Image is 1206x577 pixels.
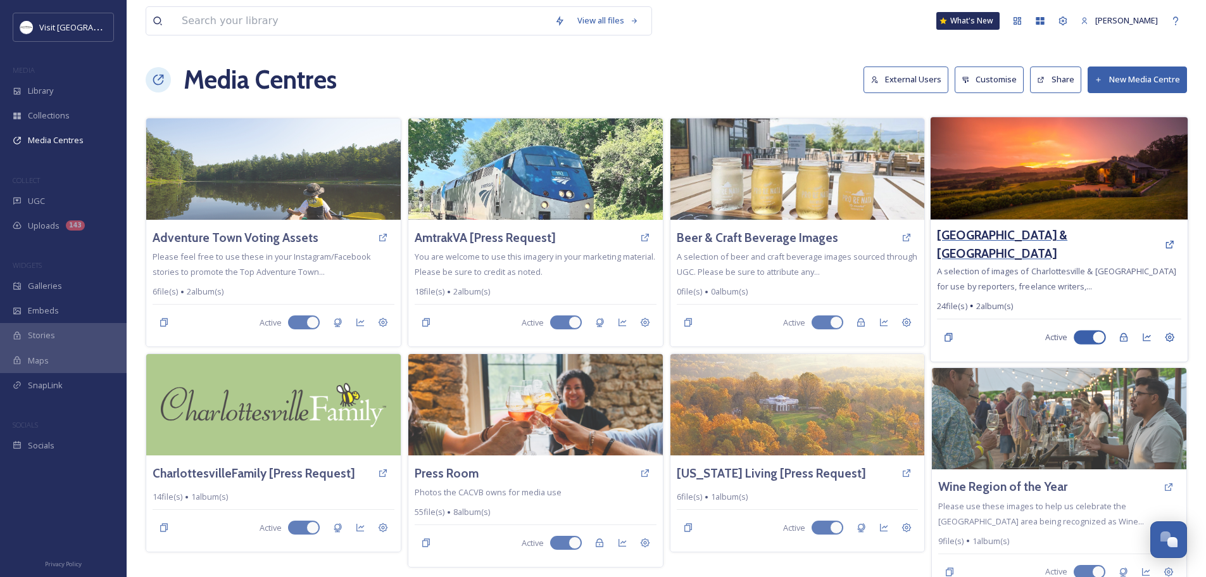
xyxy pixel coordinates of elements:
span: SnapLink [28,379,63,391]
span: Please use these images to help us celebrate the [GEOGRAPHIC_DATA] area being recognized as Wine... [938,500,1144,527]
span: Uploads [28,220,60,232]
span: 0 album(s) [711,286,748,298]
a: Wine Region of the Year [938,478,1067,496]
span: SOCIALS [13,420,38,429]
span: 6 file(s) [677,491,702,503]
span: Privacy Policy [45,560,82,568]
a: Beer & Craft Beverage Images [677,229,838,247]
a: View all files [571,8,645,33]
span: A selection of beer and craft beverage images sourced through UGC. Please be sure to attribute an... [677,251,917,277]
span: Embeds [28,305,59,317]
img: 7988958cc2438de5aadc4b9127402b8aa8d50d575e636ccab61cafb63c49c37f.jpg [670,118,925,220]
img: green_CvilleFamilyLogo_web.jpg [146,354,401,455]
span: 1 album(s) [711,491,748,503]
div: 143 [66,220,85,231]
img: cvillebyiphone-18246475786205776.jpeg [408,118,663,220]
button: Customise [955,67,1024,92]
span: You are welcome to use this imagery in your marketing material. Please be sure to credit as noted. [415,251,655,277]
span: Please feel free to use these in your Instagram/Facebook stories to promote the Top Adventure Tow... [153,251,371,277]
a: [GEOGRAPHIC_DATA] & [GEOGRAPHIC_DATA] [937,226,1158,263]
span: 0 file(s) [677,286,702,298]
a: Customise [955,67,1031,92]
span: Active [522,537,544,549]
span: Visit [GEOGRAPHIC_DATA] [39,21,137,33]
span: 2 album(s) [187,286,223,298]
span: 24 file(s) [937,300,967,312]
span: 1 album(s) [972,535,1009,547]
button: Share [1030,67,1081,92]
span: 2 album(s) [453,286,490,298]
span: MEDIA [13,65,35,75]
h1: Media Centres [184,61,337,99]
span: Active [1045,331,1067,343]
img: Monticello%20Wine%20Week%20at%20Eastwood%20Farm%20and%20Winery [932,368,1186,469]
img: Monticello%20aerial%2002-LP%20big.jpg [670,354,925,455]
img: Canoeing%20on%20the%20Montfair%20Lake%20J%20Looney-1600%20%281%29.jpg [146,118,401,220]
span: Photos the CACVB owns for media use [415,486,562,498]
a: External Users [864,67,955,92]
a: Adventure Town Voting Assets [153,229,318,247]
span: Library [28,85,53,97]
span: COLLECT [13,175,40,185]
span: A selection of images of Charlottesville & [GEOGRAPHIC_DATA] for use by reporters, freelance writ... [937,265,1176,291]
span: WIDGETS [13,260,42,270]
span: Media Centres [28,134,84,146]
button: External Users [864,67,948,92]
a: CharlottesvilleFamily [Press Request] [153,464,355,483]
span: [PERSON_NAME] [1095,15,1158,26]
span: 55 file(s) [415,506,444,518]
span: 9 file(s) [938,535,964,547]
button: Open Chat [1150,521,1187,558]
span: Maps [28,355,49,367]
span: Active [260,522,282,534]
a: [US_STATE] Living [Press Request] [677,464,866,483]
span: 18 file(s) [415,286,444,298]
span: 6 file(s) [153,286,178,298]
span: Active [260,317,282,329]
img: Circle%20Logo.png [20,21,33,34]
span: Active [783,522,805,534]
a: AmtrakVA [Press Request] [415,229,556,247]
span: Collections [28,110,70,122]
span: Galleries [28,280,62,292]
span: Stories [28,329,55,341]
span: 8 album(s) [453,506,490,518]
img: DSC08741.jpg [408,354,663,455]
button: New Media Centre [1088,67,1187,92]
span: 14 file(s) [153,491,182,503]
span: Active [783,317,805,329]
a: [PERSON_NAME] [1074,8,1164,33]
a: Press Room [415,464,479,483]
span: UGC [28,195,45,207]
span: 1 album(s) [191,491,228,503]
span: 2 album(s) [976,300,1014,312]
img: Pippin%20Hill%20Sunset%20Shoot-6%20(1).jpg [931,117,1188,220]
a: Privacy Policy [45,555,82,571]
span: Socials [28,440,54,452]
input: Search your library [175,7,548,35]
a: What's New [936,12,1000,30]
span: Active [522,317,544,329]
